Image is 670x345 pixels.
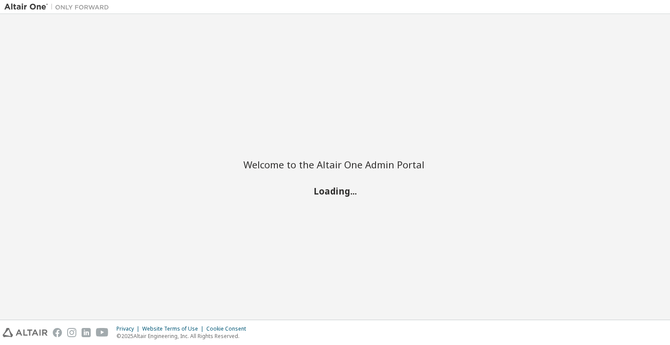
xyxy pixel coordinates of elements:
[142,325,206,332] div: Website Terms of Use
[4,3,113,11] img: Altair One
[53,328,62,337] img: facebook.svg
[96,328,109,337] img: youtube.svg
[67,328,76,337] img: instagram.svg
[206,325,251,332] div: Cookie Consent
[243,185,427,196] h2: Loading...
[3,328,48,337] img: altair_logo.svg
[243,158,427,171] h2: Welcome to the Altair One Admin Portal
[116,325,142,332] div: Privacy
[116,332,251,340] p: © 2025 Altair Engineering, Inc. All Rights Reserved.
[82,328,91,337] img: linkedin.svg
